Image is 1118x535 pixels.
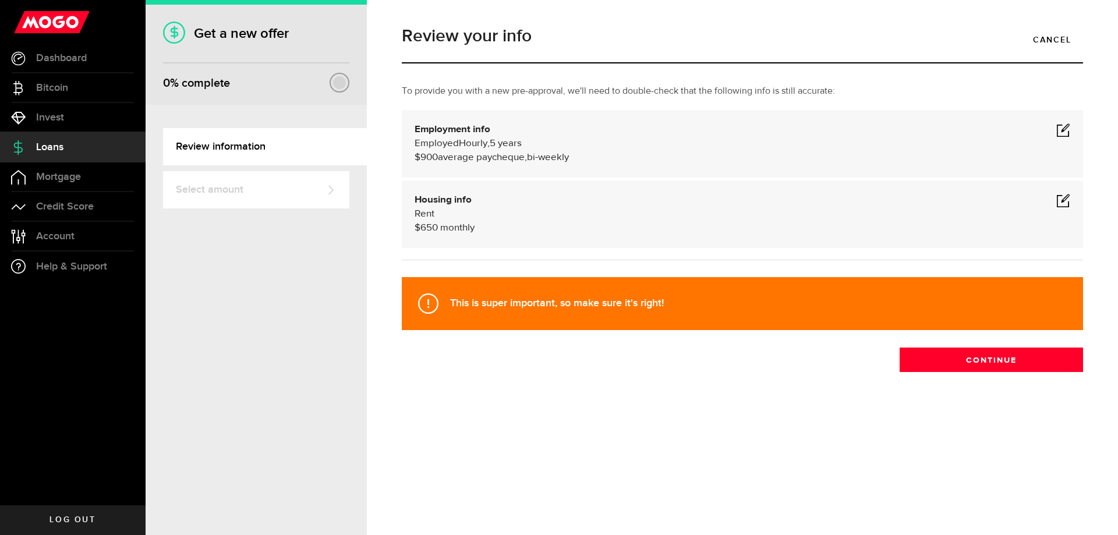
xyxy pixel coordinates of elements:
[527,153,569,162] span: bi-weekly
[438,153,527,162] span: average paycheque,
[163,73,230,94] div: % complete
[415,125,490,134] b: Employment info
[1021,27,1083,52] a: Cancel
[490,139,522,148] span: 5 years
[36,83,68,93] span: Bitcoin
[402,84,1083,98] p: To provide you with a new pre-approval, we'll need to double-check that the following info is sti...
[36,261,107,272] span: Help & Support
[487,139,490,148] span: ,
[450,297,664,309] strong: This is super important, so make sure it's right!
[900,348,1083,372] button: Continue
[440,223,475,233] span: monthly
[415,209,434,219] span: Rent
[420,223,438,233] span: 650
[163,128,367,165] a: Review information
[415,153,438,162] span: $900
[415,223,420,233] span: $
[36,53,87,63] span: Dashboard
[163,76,170,90] span: 0
[402,27,1083,45] h1: Review your info
[9,5,44,40] button: Open LiveChat chat widget
[49,516,95,524] span: Log out
[415,139,459,148] span: Employed
[163,171,349,208] a: Select amount
[36,172,81,182] span: Mortgage
[36,142,63,153] span: Loans
[459,139,487,148] span: Hourly
[36,201,94,212] span: Credit Score
[36,231,75,242] span: Account
[36,112,64,123] span: Invest
[163,25,349,42] h1: Get a new offer
[415,195,472,205] b: Housing info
